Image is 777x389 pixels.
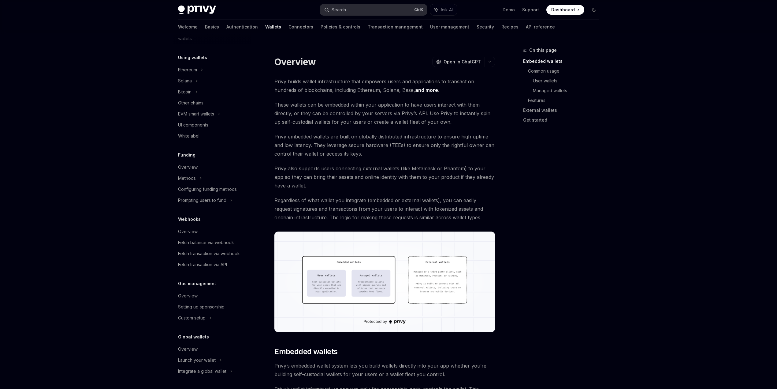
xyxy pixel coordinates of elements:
a: Authentication [226,20,258,34]
div: Fetch transaction via webhook [178,250,240,257]
img: images/walletoverview.png [274,232,495,332]
div: Fetch balance via webhook [178,239,234,246]
span: Embedded wallets [274,347,337,357]
a: External wallets [523,105,604,115]
a: Fetch transaction via webhook [173,248,251,259]
a: User management [430,20,469,34]
a: Connectors [288,20,313,34]
a: Get started [523,115,604,125]
div: EVM smart wallets [178,110,214,118]
a: UI components [173,119,251,130]
span: Ask AI [441,7,453,13]
a: API reference [526,20,555,34]
a: Welcome [178,20,198,34]
a: and more [415,87,438,93]
a: Policies & controls [321,20,360,34]
a: Overview [173,226,251,237]
a: Recipes [501,20,519,34]
div: Search... [332,6,349,13]
div: Custom setup [178,314,206,322]
div: Fetch transaction via API [178,261,227,268]
button: Search...CtrlK [320,4,427,15]
button: Ask AI [430,4,457,15]
img: dark logo [178,6,216,14]
a: Fetch balance via webhook [173,237,251,248]
span: These wallets can be embedded within your application to have users interact with them directly, ... [274,100,495,126]
a: Basics [205,20,219,34]
span: Open in ChatGPT [444,59,481,65]
span: Regardless of what wallet you integrate (embedded or external wallets), you can easily request si... [274,196,495,222]
h5: Global wallets [178,333,209,341]
div: Overview [178,292,198,300]
span: Dashboard [551,7,575,13]
div: Configuring funding methods [178,186,237,193]
div: Other chains [178,99,203,107]
a: Configuring funding methods [173,184,251,195]
div: Overview [178,346,198,353]
div: Setting up sponsorship [178,303,225,311]
a: Support [522,7,539,13]
div: UI components [178,121,208,129]
a: Common usage [528,66,604,76]
a: Transaction management [368,20,423,34]
a: Embedded wallets [523,56,604,66]
div: Overview [178,228,198,235]
a: Managed wallets [533,86,604,96]
a: Other chains [173,97,251,108]
div: Launch your wallet [178,357,216,364]
a: Dashboard [546,5,584,15]
div: Solana [178,77,192,85]
span: Privy builds wallet infrastructure that empowers users and applications to transact on hundreds o... [274,77,495,94]
span: Privy’s embedded wallet system lets you build wallets directly into your app whether you’re build... [274,361,495,379]
h5: Using wallets [178,54,207,61]
h5: Gas management [178,280,216,287]
div: Prompting users to fund [178,197,226,204]
button: Open in ChatGPT [432,57,485,67]
span: Privy embedded wallets are built on globally distributed infrastructure to ensure high uptime and... [274,132,495,158]
a: Fetch transaction via API [173,259,251,270]
a: Security [477,20,494,34]
div: Whitelabel [178,132,199,140]
a: Setting up sponsorship [173,301,251,312]
h5: Webhooks [178,216,201,223]
h5: Funding [178,151,195,159]
span: On this page [529,47,557,54]
span: Ctrl K [414,7,423,12]
a: Overview [173,290,251,301]
div: Overview [178,164,198,171]
a: Overview [173,344,251,355]
span: Privy also supports users connecting external wallets (like Metamask or Phantom) to your app so t... [274,164,495,190]
a: User wallets [533,76,604,86]
div: Methods [178,175,196,182]
div: Ethereum [178,66,197,74]
a: Whitelabel [173,130,251,142]
h1: Overview [274,56,316,67]
a: Wallets [265,20,281,34]
div: Bitcoin [178,88,191,96]
a: Demo [503,7,515,13]
a: Overview [173,162,251,173]
div: Integrate a global wallet [178,368,226,375]
a: Features [528,96,604,105]
button: Toggle dark mode [589,5,599,15]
